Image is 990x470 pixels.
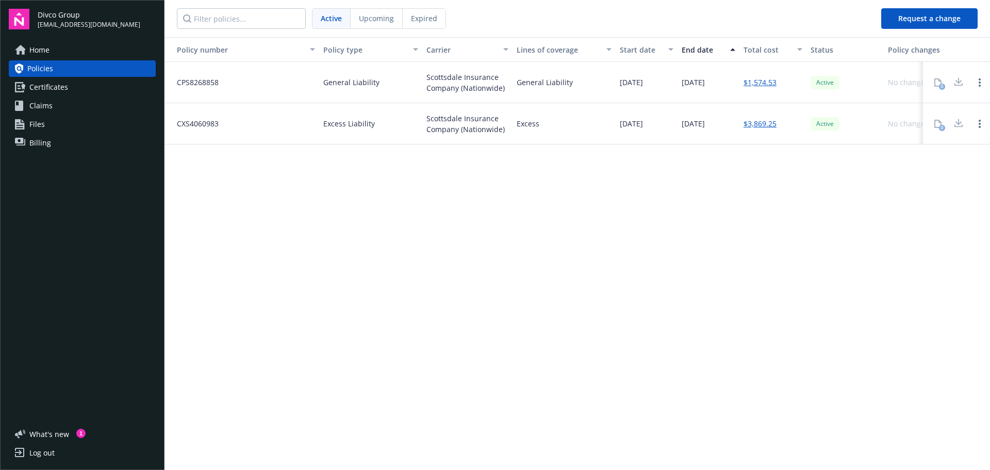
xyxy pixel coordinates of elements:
span: What ' s new [29,429,69,440]
div: Excess [517,118,539,129]
div: No changes [888,118,929,129]
span: Scottsdale Insurance Company (Nationwide) [426,72,508,93]
span: Home [29,42,49,58]
button: Status [806,37,884,62]
span: Expired [411,13,437,24]
input: Filter policies... [177,8,306,29]
div: Lines of coverage [517,44,600,55]
a: Claims [9,98,156,114]
div: Policy changes [888,44,944,55]
span: [DATE] [620,77,643,88]
button: Start date [616,37,678,62]
a: $1,574.53 [744,77,777,88]
span: [EMAIL_ADDRESS][DOMAIN_NAME] [38,20,140,29]
img: navigator-logo.svg [9,9,29,29]
span: Excess Liability [323,118,375,129]
span: Upcoming [359,13,394,24]
div: Carrier [426,44,497,55]
span: Files [29,116,45,133]
a: Open options [973,76,986,89]
span: Active [815,78,835,87]
button: Request a change [881,8,978,29]
button: Total cost [739,37,806,62]
span: [DATE] [682,118,705,129]
span: [DATE] [682,77,705,88]
div: Total cost [744,44,791,55]
div: Start date [620,44,662,55]
span: Active [815,119,835,128]
span: Certificates [29,79,68,95]
a: Policies [9,60,156,77]
a: Open options [973,118,986,130]
a: Files [9,116,156,133]
a: Certificates [9,79,156,95]
div: 1 [76,429,86,438]
div: Status [811,44,880,55]
span: General Liability [323,77,379,88]
div: End date [682,44,724,55]
span: Policies [27,60,53,77]
button: Lines of coverage [513,37,616,62]
span: CXS4060983 [169,118,219,129]
span: Claims [29,98,53,114]
span: Active [321,13,342,24]
a: $3,869.25 [744,118,777,129]
div: Policy number [169,44,304,55]
div: Log out [29,445,55,461]
button: Policy type [319,37,422,62]
a: Billing [9,135,156,151]
span: Scottsdale Insurance Company (Nationwide) [426,113,508,135]
a: Home [9,42,156,58]
span: [DATE] [620,118,643,129]
span: Billing [29,135,51,151]
div: No changes [888,77,929,88]
button: End date [678,37,739,62]
button: Policy changes [884,37,948,62]
button: Divco Group[EMAIL_ADDRESS][DOMAIN_NAME] [38,9,156,29]
span: Divco Group [38,9,140,20]
span: CPS8268858 [169,77,219,88]
button: What's new1 [9,429,86,440]
div: Policy type [323,44,407,55]
div: Toggle SortBy [169,44,304,55]
div: General Liability [517,77,573,88]
button: Carrier [422,37,513,62]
